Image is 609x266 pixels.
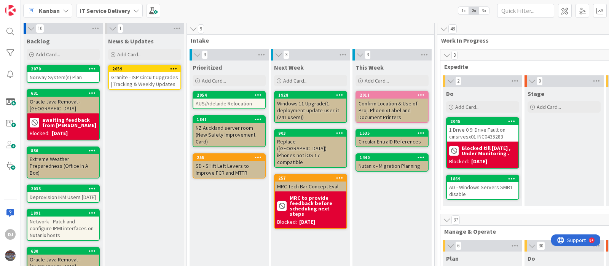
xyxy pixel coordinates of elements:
div: 630 [31,248,99,254]
b: MRC to provide feedback before scheduling next steps [290,195,344,217]
span: Plan [446,255,459,262]
div: 2011 [360,92,428,98]
div: 1841NZ Auckland server room (New Safety Improvement Card) [193,116,265,147]
div: 255 [193,154,265,161]
div: SD - SHift Left Levers to Improve FCR and MTTR [193,161,265,178]
div: 257 [275,175,346,182]
a: 1841NZ Auckland server room (New Safety Improvement Card) [193,115,266,147]
span: Do [528,255,535,262]
span: 30 [537,241,545,250]
div: Norway System(s) Plan [27,72,99,82]
a: 1891Network - Patch and configure IPMI interfaces on Nutanix hosts [27,209,100,241]
div: 1535Circular EntraID References [356,130,428,147]
div: Circular EntraID References [356,137,428,147]
div: Deprovision IKM Users [DATE] [27,192,99,202]
div: Network - Patch and configure IPMI interfaces on Nutanix hosts [27,217,99,240]
div: 1928 [278,92,346,98]
div: 903Replace ([GEOGRAPHIC_DATA]) iPhones not iOS 17 compatible [275,130,346,167]
span: 1x [458,7,469,14]
div: 1841 [197,117,265,122]
div: 2070 [31,66,99,72]
div: 2054AUS/Adelaide Relocation [193,92,265,108]
div: 2033 [27,185,99,192]
span: Add Card... [283,77,308,84]
div: 2059 [112,66,180,72]
a: 903Replace ([GEOGRAPHIC_DATA]) iPhones not iOS 17 compatible [274,129,347,168]
a: 2054AUS/Adelaide Relocation [193,91,266,109]
div: 630 [27,248,99,255]
div: 255SD - SHift Left Levers to Improve FCR and MTTR [193,154,265,178]
a: 2033Deprovision IKM Users [DATE] [27,185,100,203]
div: 2070Norway System(s) Plan [27,65,99,82]
div: 2045 [447,118,518,125]
div: 2059 [109,65,180,72]
div: 1440 [356,154,428,161]
div: Blocked: [449,158,469,166]
div: Replace ([GEOGRAPHIC_DATA]) iPhones not iOS 17 compatible [275,137,346,167]
div: 631 [31,91,99,96]
span: 6 [455,241,461,250]
span: 37 [451,215,460,225]
span: Add Card... [117,51,142,58]
a: 836Extreme Weather Preparedness (Office In A Box) [27,147,100,178]
div: 2033 [31,186,99,191]
div: 257 [278,175,346,181]
div: 1891 [27,210,99,217]
div: Windows 11 Upgrade(1. deployment-update-user-it (241 users)) [275,99,346,122]
div: 9+ [38,3,42,9]
span: This Week [356,64,384,71]
div: 2045 [450,119,518,124]
div: 1869AD - Windows Servers SMB1 disable [447,175,518,199]
span: Backlog [27,37,50,45]
div: AD - Windows Servers SMB1 disable [447,182,518,199]
a: 2011Confirm Location & Use of Proj. Phoenix Label and Document Printers [356,91,429,123]
span: 1 [117,24,123,33]
div: 1891 [31,210,99,216]
div: 836Extreme Weather Preparedness (Office In A Box) [27,147,99,178]
span: Add Card... [455,104,480,110]
div: NZ Auckland server room (New Safety Improvement Card) [193,123,265,147]
div: 1 Drive 0 9: Drive Fault on cinsrvesx01 INC0435283 [447,125,518,142]
img: Visit kanbanzone.com [5,5,16,16]
div: Nutanix - Migration Planning [356,161,428,171]
div: 903 [275,130,346,137]
div: 836 [27,147,99,154]
div: 1928Windows 11 Upgrade(1. deployment-update-user-it (241 users)) [275,92,346,122]
span: News & Updates [108,37,154,45]
div: 631Oracle Java Removal - [GEOGRAPHIC_DATA] [27,90,99,113]
a: 257MRC Tech Bar Concept EvalMRC to provide feedback before scheduling next stepsBlocked:[DATE] [274,174,347,229]
div: Oracle Java Removal - [GEOGRAPHIC_DATA] [27,97,99,113]
span: 3x [479,7,489,14]
span: 9 [198,24,204,33]
span: 48 [448,24,457,33]
div: DJ [5,229,16,240]
span: 3 [202,50,208,59]
div: 2070 [27,65,99,72]
div: 1928 [275,92,346,99]
span: Stage [528,90,544,97]
span: 0 [537,76,543,86]
b: Blocked till [DATE] , Under Monitoring . [462,145,516,156]
div: 836 [31,148,99,153]
a: 2059Granite - ISP Circuit Upgrades | Tracking & Weekly Updates [108,65,181,90]
span: Add Card... [365,77,389,84]
span: Next Week [274,64,304,71]
div: 255 [197,155,265,160]
span: Intake [191,37,425,44]
div: 1891Network - Patch and configure IPMI interfaces on Nutanix hosts [27,210,99,240]
div: Blocked: [30,129,49,137]
a: 20451 Drive 0 9: Drive Fault on cinsrvesx01 INC0435283Blocked till [DATE] , Under Monitoring .Blo... [446,117,519,169]
div: 2011Confirm Location & Use of Proj. Phoenix Label and Document Printers [356,92,428,122]
b: IT Service Delivery [80,7,130,14]
div: 2059Granite - ISP Circuit Upgrades | Tracking & Weekly Updates [109,65,180,89]
div: Confirm Location & Use of Proj. Phoenix Label and Document Printers [356,99,428,122]
div: 1440 [360,155,428,160]
div: 20451 Drive 0 9: Drive Fault on cinsrvesx01 INC0435283 [447,118,518,142]
div: Granite - ISP Circuit Upgrades | Tracking & Weekly Updates [109,72,180,89]
div: Extreme Weather Preparedness (Office In A Box) [27,154,99,178]
div: 1535 [356,130,428,137]
a: 2070Norway System(s) Plan [27,65,100,83]
div: [DATE] [471,158,487,166]
div: 1869 [450,176,518,182]
a: 1440Nutanix - Migration Planning [356,153,429,172]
